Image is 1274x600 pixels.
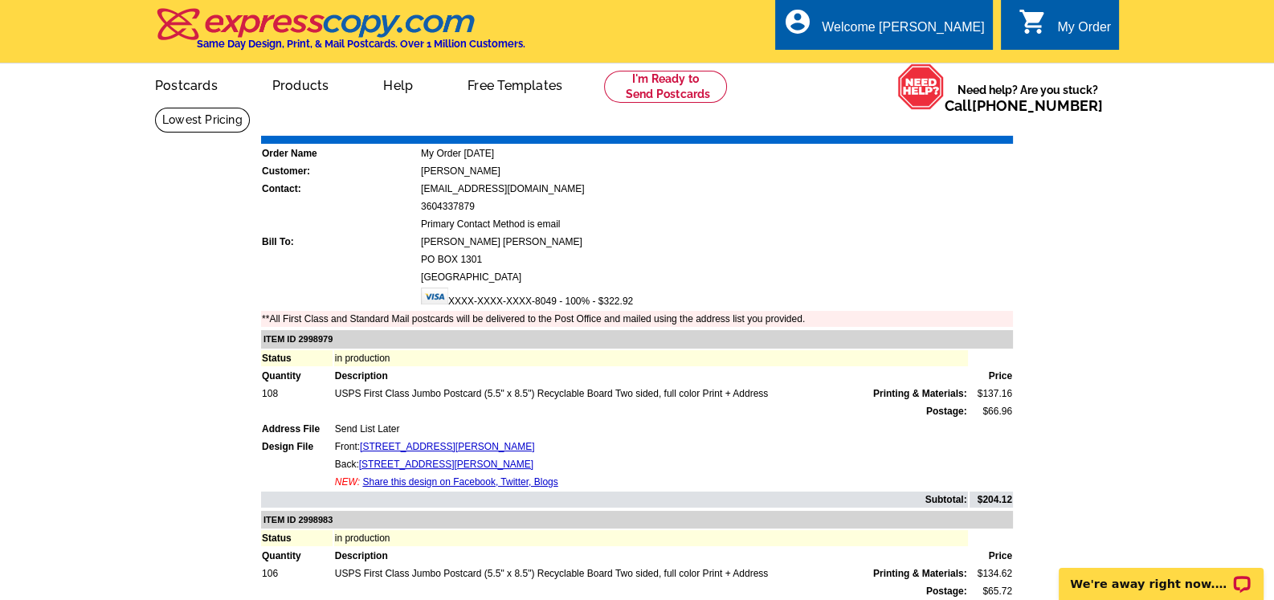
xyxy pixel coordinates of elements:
[334,368,968,384] td: Description
[970,548,1013,564] td: Price
[1019,18,1111,38] a: shopping_cart My Order
[261,330,1013,349] td: ITEM ID 2998979
[261,548,333,564] td: Quantity
[261,350,333,366] td: Status
[442,65,588,103] a: Free Templates
[261,530,333,546] td: Status
[247,65,355,103] a: Products
[261,181,419,197] td: Contact:
[421,288,448,304] img: visa.gif
[420,216,1013,232] td: Primary Contact Method is email
[420,163,1013,179] td: [PERSON_NAME]
[897,63,945,110] img: help
[970,386,1013,402] td: $137.16
[420,234,1013,250] td: [PERSON_NAME] [PERSON_NAME]
[334,530,968,546] td: in production
[261,234,419,250] td: Bill To:
[129,65,243,103] a: Postcards
[334,350,968,366] td: in production
[357,65,439,103] a: Help
[970,583,1013,599] td: $65.72
[822,20,984,43] div: Welcome [PERSON_NAME]
[334,421,968,437] td: Send List Later
[945,97,1103,114] span: Call
[1048,549,1274,600] iframe: LiveChat chat widget
[261,439,333,455] td: Design File
[261,565,333,582] td: 106
[155,19,525,50] a: Same Day Design, Print, & Mail Postcards. Over 1 Million Customers.
[926,586,967,597] strong: Postage:
[970,565,1013,582] td: $134.62
[334,565,968,582] td: USPS First Class Jumbo Postcard (5.5" x 8.5") Recyclable Board Two sided, full color Print + Address
[972,97,1103,114] a: [PHONE_NUMBER]
[261,163,419,179] td: Customer:
[261,311,1013,327] td: **All First Class and Standard Mail postcards will be delivered to the Post Office and mailed usi...
[873,386,967,401] span: Printing & Materials:
[783,7,812,36] i: account_circle
[335,476,360,488] span: NEW:
[970,403,1013,419] td: $66.96
[334,456,968,472] td: Back:
[970,368,1013,384] td: Price
[261,511,1013,529] td: ITEM ID 2998983
[873,566,967,581] span: Printing & Materials:
[261,492,968,508] td: Subtotal:
[334,548,968,564] td: Description
[420,145,1013,161] td: My Order [DATE]
[420,251,1013,267] td: PO BOX 1301
[1019,7,1047,36] i: shopping_cart
[360,441,534,452] a: [STREET_ADDRESS][PERSON_NAME]
[945,82,1111,114] span: Need help? Are you stuck?
[1057,20,1111,43] div: My Order
[334,386,968,402] td: USPS First Class Jumbo Postcard (5.5" x 8.5") Recyclable Board Two sided, full color Print + Address
[261,421,333,437] td: Address File
[420,198,1013,214] td: 3604337879
[197,38,525,50] h4: Same Day Design, Print, & Mail Postcards. Over 1 Million Customers.
[362,476,557,488] a: Share this design on Facebook, Twitter, Blogs
[420,181,1013,197] td: [EMAIL_ADDRESS][DOMAIN_NAME]
[261,386,333,402] td: 108
[970,492,1013,508] td: $204.12
[261,145,419,161] td: Order Name
[334,439,968,455] td: Front:
[420,269,1013,285] td: [GEOGRAPHIC_DATA]
[359,459,533,470] a: [STREET_ADDRESS][PERSON_NAME]
[261,368,333,384] td: Quantity
[926,406,967,417] strong: Postage:
[420,287,1013,309] td: XXXX-XXXX-XXXX-8049 - 100% - $322.92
